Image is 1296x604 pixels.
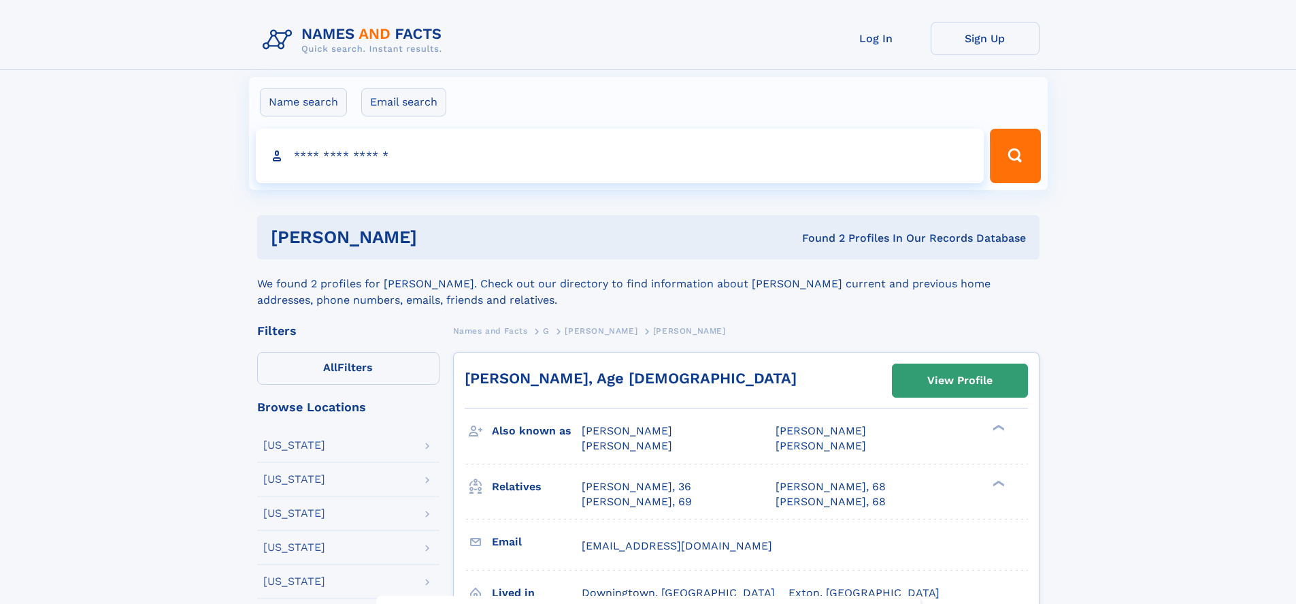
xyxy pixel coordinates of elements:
div: Browse Locations [257,401,439,413]
span: [PERSON_NAME] [582,439,672,452]
div: ❯ [989,424,1006,432]
div: Filters [257,325,439,337]
a: [PERSON_NAME] [565,322,637,339]
a: Sign Up [931,22,1040,55]
h3: Relatives [492,475,582,498]
label: Filters [257,352,439,385]
button: Search Button [990,129,1040,183]
div: We found 2 profiles for [PERSON_NAME]. Check out our directory to find information about [PERSON_... [257,259,1040,308]
a: [PERSON_NAME], 68 [776,479,886,494]
label: Name search [260,88,347,116]
span: G [543,326,550,336]
h3: Also known as [492,419,582,443]
a: [PERSON_NAME], 69 [582,494,692,509]
a: View Profile [893,364,1027,397]
label: Email search [361,88,446,116]
span: Downingtown, [GEOGRAPHIC_DATA] [582,586,775,599]
h3: Email [492,530,582,554]
div: Found 2 Profiles In Our Records Database [610,231,1026,246]
a: [PERSON_NAME], 68 [776,494,886,509]
h1: [PERSON_NAME] [271,229,610,246]
span: [PERSON_NAME] [776,424,866,437]
span: All [323,361,337,374]
div: [US_STATE] [263,542,325,553]
a: Log In [822,22,931,55]
a: G [543,322,550,339]
a: Names and Facts [453,322,528,339]
div: ❯ [989,479,1006,488]
div: View Profile [927,365,993,396]
span: [EMAIL_ADDRESS][DOMAIN_NAME] [582,539,772,552]
div: [US_STATE] [263,508,325,519]
span: [PERSON_NAME] [776,439,866,452]
a: [PERSON_NAME], Age [DEMOGRAPHIC_DATA] [465,370,797,387]
input: search input [256,129,984,183]
span: [PERSON_NAME] [582,424,672,437]
span: [PERSON_NAME] [565,326,637,336]
a: [PERSON_NAME], 36 [582,479,691,494]
div: [US_STATE] [263,440,325,451]
span: Exton, [GEOGRAPHIC_DATA] [788,586,940,599]
span: [PERSON_NAME] [653,326,726,336]
div: [US_STATE] [263,576,325,587]
div: [US_STATE] [263,474,325,485]
img: Logo Names and Facts [257,22,453,59]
